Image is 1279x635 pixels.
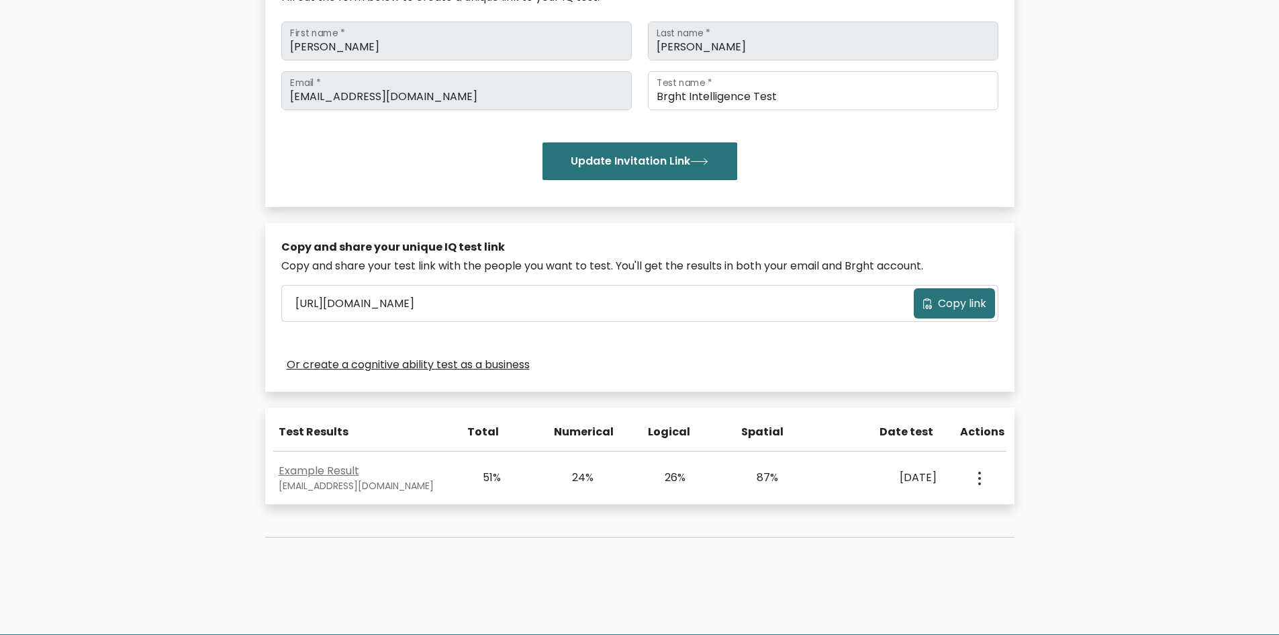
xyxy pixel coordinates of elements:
[281,71,632,110] input: Email
[648,71,998,110] input: Test name
[463,470,502,486] div: 51%
[740,470,778,486] div: 87%
[914,288,995,319] button: Copy link
[461,424,500,440] div: Total
[279,463,359,478] a: Example Result
[960,424,1006,440] div: Actions
[279,479,447,493] div: [EMAIL_ADDRESS][DOMAIN_NAME]
[648,470,686,486] div: 26%
[833,470,937,486] div: [DATE]
[281,239,998,255] div: Copy and share your unique IQ test link
[542,142,737,180] button: Update Invitation Link
[287,357,530,373] a: Or create a cognitive ability test as a business
[741,424,780,440] div: Spatial
[281,258,998,274] div: Copy and share your test link with the people you want to test. You'll get the results in both yo...
[648,424,687,440] div: Logical
[555,470,594,486] div: 24%
[279,424,444,440] div: Test Results
[281,22,632,60] input: First name
[938,296,986,312] span: Copy link
[648,22,998,60] input: Last name
[554,424,593,440] div: Numerical
[835,424,944,440] div: Date test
